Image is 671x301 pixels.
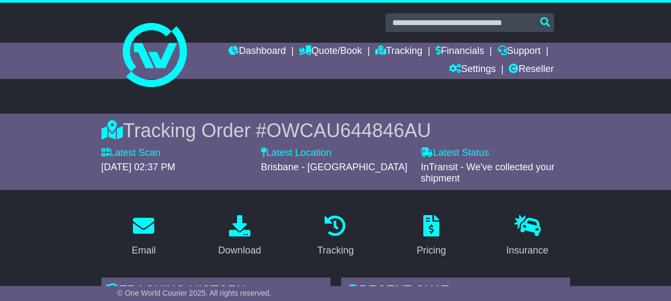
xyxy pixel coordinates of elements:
[421,162,555,184] span: InTransit - We've collected your shipment
[266,120,431,141] span: OWCAU644846AU
[211,211,268,262] a: Download
[299,43,362,61] a: Quote/Book
[375,43,422,61] a: Tracking
[101,162,176,172] span: [DATE] 02:37 PM
[218,243,261,258] div: Download
[132,243,156,258] div: Email
[410,211,453,262] a: Pricing
[101,147,161,159] label: Latest Scan
[261,147,331,159] label: Latest Location
[261,162,407,172] span: Brisbane - [GEOGRAPHIC_DATA]
[436,43,484,61] a: Financials
[506,243,548,258] div: Insurance
[101,119,570,142] div: Tracking Order #
[449,61,496,79] a: Settings
[421,147,489,159] label: Latest Status
[228,43,286,61] a: Dashboard
[509,61,554,79] a: Reseller
[417,243,446,258] div: Pricing
[117,289,272,297] span: © One World Courier 2025. All rights reserved.
[310,211,360,262] a: Tracking
[317,243,353,258] div: Tracking
[498,43,541,61] a: Support
[125,211,163,262] a: Email
[499,211,555,262] a: Insurance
